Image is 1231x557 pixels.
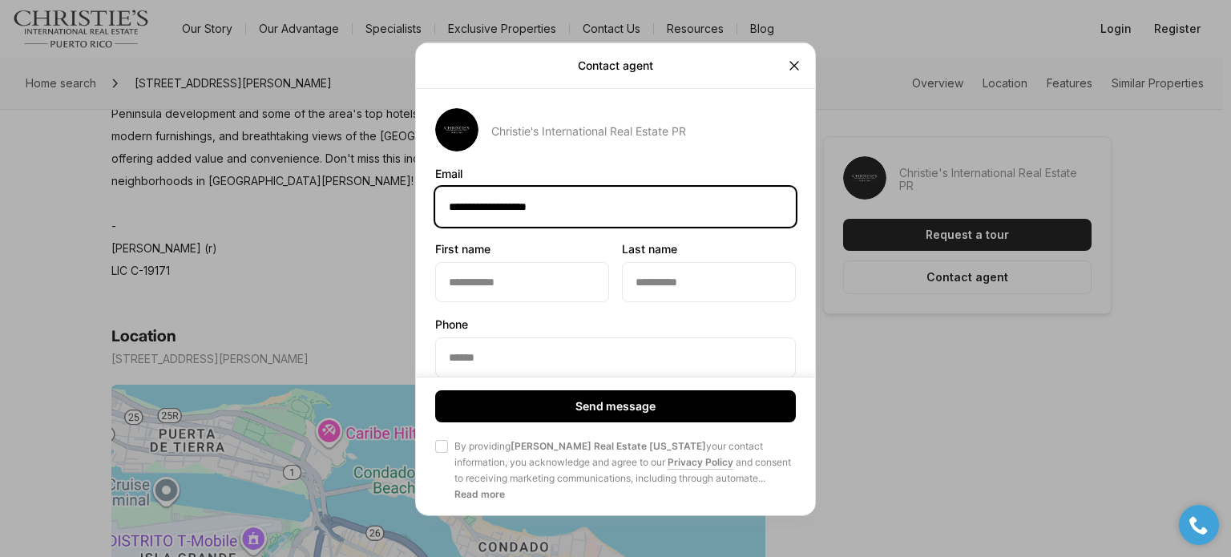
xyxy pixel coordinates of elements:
b: [PERSON_NAME] Real Estate [US_STATE] [511,439,706,451]
b: Read more [454,487,505,499]
input: Last name [623,262,795,301]
p: Contact agent [578,59,653,71]
span: By providing your contact information, you acknowledge and agree to our and consent to receiving ... [454,438,796,486]
button: Send message [435,389,796,422]
p: Send message [575,399,656,412]
label: Phone [435,317,796,330]
label: Email [435,167,796,180]
label: First name [435,242,609,255]
p: Christie's International Real Estate PR [491,124,686,137]
input: First name [436,262,608,301]
label: Last name [622,242,796,255]
input: Email [436,187,795,225]
a: Privacy Policy [668,455,733,467]
input: Phone [436,337,795,376]
button: Close [778,49,810,81]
